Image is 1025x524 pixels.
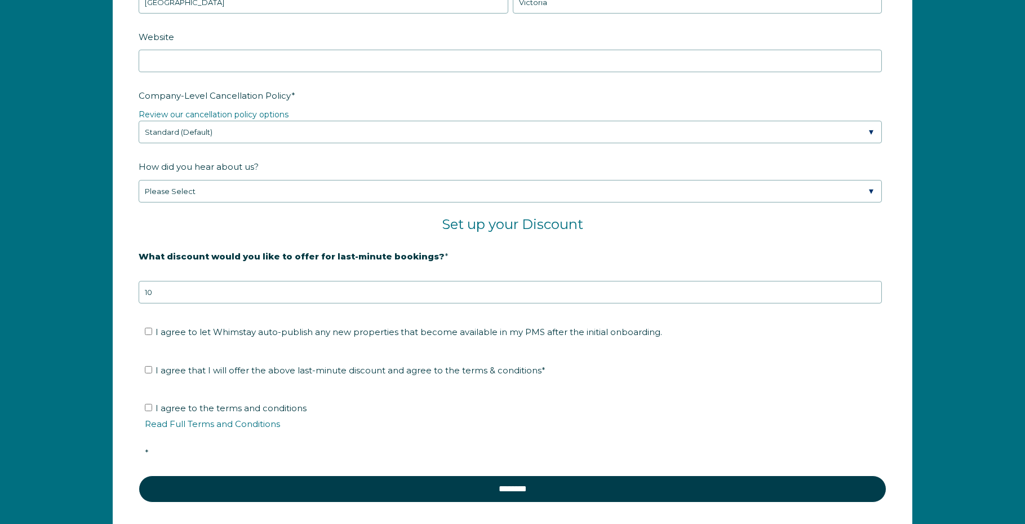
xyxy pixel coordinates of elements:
[145,404,152,411] input: I agree to the terms and conditionsRead Full Terms and Conditions*
[139,28,174,46] span: Website
[139,109,289,120] a: Review our cancellation policy options
[145,403,888,458] span: I agree to the terms and conditions
[139,270,315,280] strong: 20% is recommended, minimum of 10%
[156,365,545,376] span: I agree that I will offer the above last-minute discount and agree to the terms & conditions
[139,87,291,104] span: Company-Level Cancellation Policy
[442,216,583,232] span: Set up your Discount
[145,328,152,335] input: I agree to let Whimstay auto-publish any new properties that become available in my PMS after the...
[145,366,152,373] input: I agree that I will offer the above last-minute discount and agree to the terms & conditions*
[139,158,259,175] span: How did you hear about us?
[139,251,445,262] strong: What discount would you like to offer for last-minute bookings?
[156,327,662,337] span: I agree to let Whimstay auto-publish any new properties that become available in my PMS after the...
[145,419,280,429] a: Read Full Terms and Conditions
